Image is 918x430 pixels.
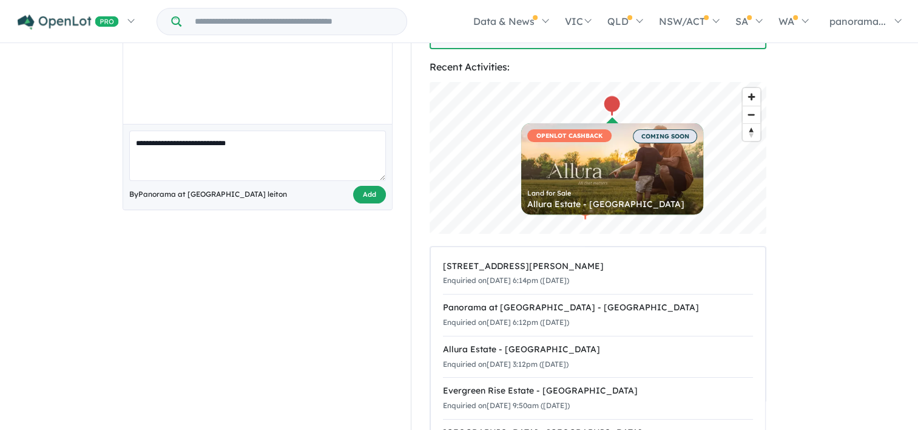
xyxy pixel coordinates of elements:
[443,336,753,378] a: Allura Estate - [GEOGRAPHIC_DATA]Enquiried on[DATE] 3:12pm ([DATE])
[443,384,753,398] div: Evergreen Rise Estate - [GEOGRAPHIC_DATA]
[633,129,697,143] span: COMING SOON
[527,190,697,197] div: Land for Sale
[743,124,760,141] span: Reset bearing to north
[430,82,766,234] canvas: Map
[743,123,760,141] button: Reset bearing to north
[443,294,753,336] a: Panorama at [GEOGRAPHIC_DATA] - [GEOGRAPHIC_DATA]Enquiried on[DATE] 6:12pm ([DATE])
[353,186,386,203] button: Add
[743,106,760,123] button: Zoom out
[184,9,404,35] input: Try estate name, suburb, builder or developer
[443,259,753,274] div: [STREET_ADDRESS][PERSON_NAME]
[443,318,569,327] small: Enquiried on [DATE] 6:12pm ([DATE])
[527,129,612,142] span: OPENLOT CASHBACK
[527,200,697,208] div: Allura Estate - [GEOGRAPHIC_DATA]
[18,15,119,30] img: Openlot PRO Logo White
[443,276,569,285] small: Enquiried on [DATE] 6:14pm ([DATE])
[443,377,753,420] a: Evergreen Rise Estate - [GEOGRAPHIC_DATA]Enquiried on[DATE] 9:50am ([DATE])
[521,123,703,214] a: OPENLOT CASHBACK COMING SOON Land for Sale Allura Estate - [GEOGRAPHIC_DATA]
[129,188,287,200] span: By Panorama at [GEOGRAPHIC_DATA] leiton
[443,301,753,315] div: Panorama at [GEOGRAPHIC_DATA] - [GEOGRAPHIC_DATA]
[829,15,886,27] span: panorama...
[602,95,621,117] div: Map marker
[443,253,753,295] a: [STREET_ADDRESS][PERSON_NAME]Enquiried on[DATE] 6:14pm ([DATE])
[443,360,569,369] small: Enquiried on [DATE] 3:12pm ([DATE])
[430,59,766,75] div: Recent Activities:
[443,343,753,357] div: Allura Estate - [GEOGRAPHIC_DATA]
[443,401,570,410] small: Enquiried on [DATE] 9:50am ([DATE])
[743,88,760,106] button: Zoom in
